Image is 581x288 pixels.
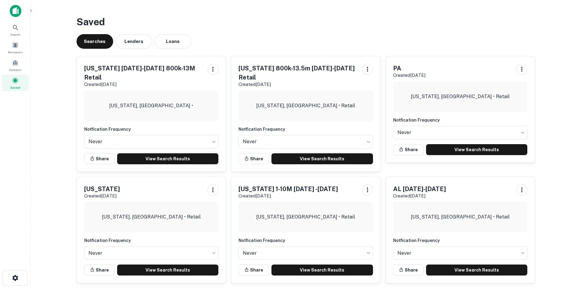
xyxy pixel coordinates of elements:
img: capitalize-icon.png [10,5,21,17]
a: Search [2,22,29,38]
p: [US_STATE], [GEOGRAPHIC_DATA] • Retail [256,213,355,221]
a: Saved [2,75,29,91]
div: Without label [238,244,373,261]
p: Created [DATE] [238,81,357,88]
button: Lenders [116,34,152,49]
div: Without label [84,133,219,150]
span: Borrowers [8,50,23,55]
p: Created [DATE] [84,81,203,88]
a: View Search Results [426,144,528,155]
span: Search [10,32,20,37]
iframe: Chat Widget [551,239,581,268]
button: Searches [77,34,113,49]
h6: Notfication Frequency [84,126,219,133]
a: View Search Results [117,153,219,164]
div: Without label [84,244,219,261]
a: View Search Results [271,265,373,276]
h5: [US_STATE] [84,184,120,194]
p: [US_STATE], [GEOGRAPHIC_DATA] • Retail [411,213,510,221]
button: Share [238,265,269,276]
button: Loans [155,34,191,49]
div: Without label [393,244,528,261]
p: [US_STATE], [GEOGRAPHIC_DATA] • [109,102,193,109]
button: Share [238,153,269,164]
div: Without label [393,124,528,141]
h5: [US_STATE] [DATE]-[DATE] 800k-13M Retail [84,64,203,82]
h6: Notfication Frequency [393,237,528,244]
h6: Notfication Frequency [393,117,528,123]
h5: [US_STATE] 800k-13.5m [DATE]-[DATE] Retail [238,64,357,82]
h5: AL [DATE]-[DATE] [393,184,446,194]
p: [US_STATE], [GEOGRAPHIC_DATA] • Retail [411,93,510,100]
p: Created [DATE] [393,72,425,79]
h5: PA [393,64,425,73]
a: View Search Results [117,265,219,276]
h6: Notfication Frequency [238,237,373,244]
h3: Saved [77,15,535,29]
a: View Search Results [271,153,373,164]
p: Created [DATE] [84,192,120,200]
p: [US_STATE], [GEOGRAPHIC_DATA] • Retail [256,102,355,109]
span: Saved [10,85,20,90]
p: [US_STATE], [GEOGRAPHIC_DATA] • Retail [102,213,201,221]
a: Borrowers [2,39,29,56]
button: Share [84,265,115,276]
a: View Search Results [426,265,528,276]
button: Share [393,265,424,276]
button: Share [84,153,115,164]
h5: [US_STATE] 1-10M [DATE] -[DATE] [238,184,338,194]
button: Share [393,144,424,155]
h6: Notfication Frequency [238,126,373,133]
div: Without label [238,133,373,150]
p: Created [DATE] [238,192,338,200]
a: Contacts [2,57,29,73]
span: Contacts [9,67,21,72]
p: Created [DATE] [393,192,446,200]
h6: Notfication Frequency [84,237,219,244]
